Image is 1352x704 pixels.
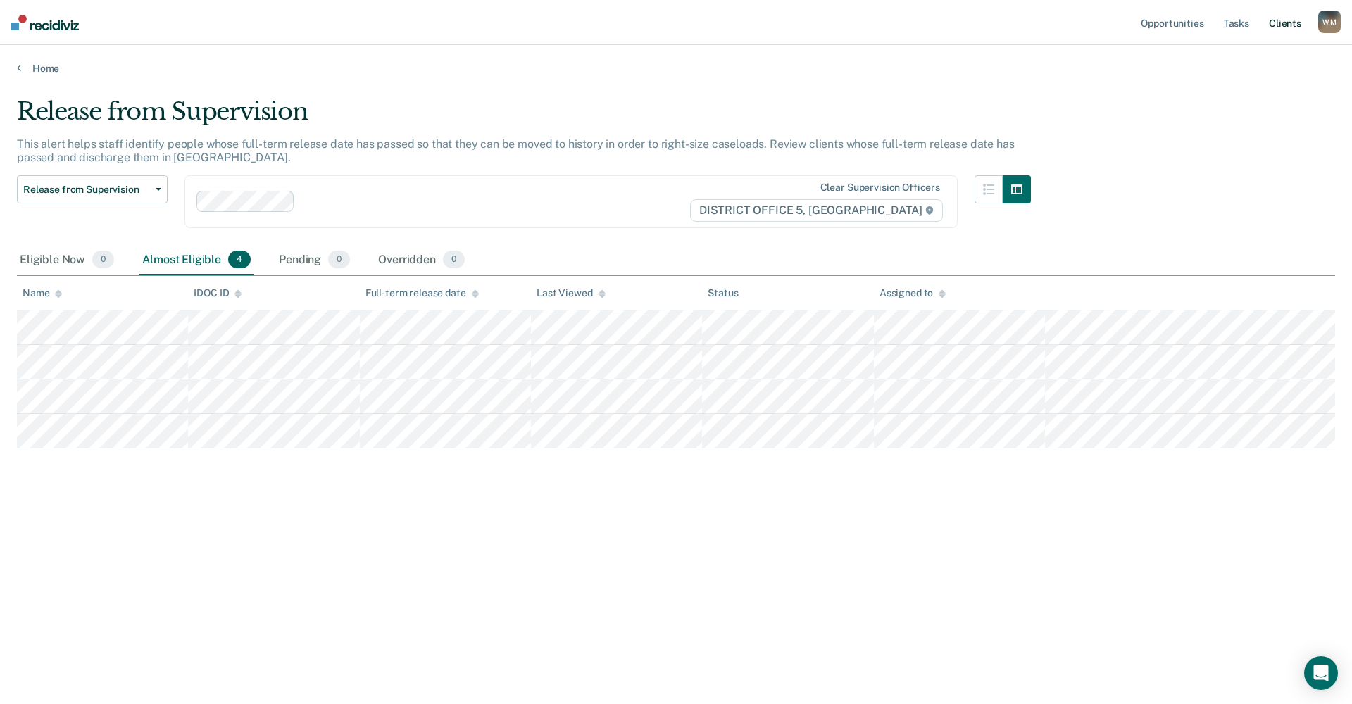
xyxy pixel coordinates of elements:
p: This alert helps staff identify people whose full-term release date has passed so that they can b... [17,137,1014,164]
a: Home [17,62,1335,75]
div: Pending0 [276,245,353,276]
div: Overridden0 [375,245,468,276]
span: DISTRICT OFFICE 5, [GEOGRAPHIC_DATA] [690,199,943,222]
span: 0 [92,251,114,269]
div: IDOC ID [194,287,242,299]
span: Release from Supervision [23,184,150,196]
img: Recidiviz [11,15,79,30]
div: Clear supervision officers [820,182,940,194]
div: Release from Supervision [17,97,1031,137]
div: W M [1318,11,1341,33]
button: Release from Supervision [17,175,168,203]
div: Name [23,287,62,299]
button: WM [1318,11,1341,33]
div: Eligible Now0 [17,245,117,276]
div: Full-term release date [365,287,479,299]
span: 0 [328,251,350,269]
div: Last Viewed [537,287,605,299]
div: Almost Eligible4 [139,245,254,276]
span: 4 [228,251,251,269]
div: Assigned to [880,287,946,299]
span: 0 [443,251,465,269]
div: Status [708,287,738,299]
div: Open Intercom Messenger [1304,656,1338,690]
